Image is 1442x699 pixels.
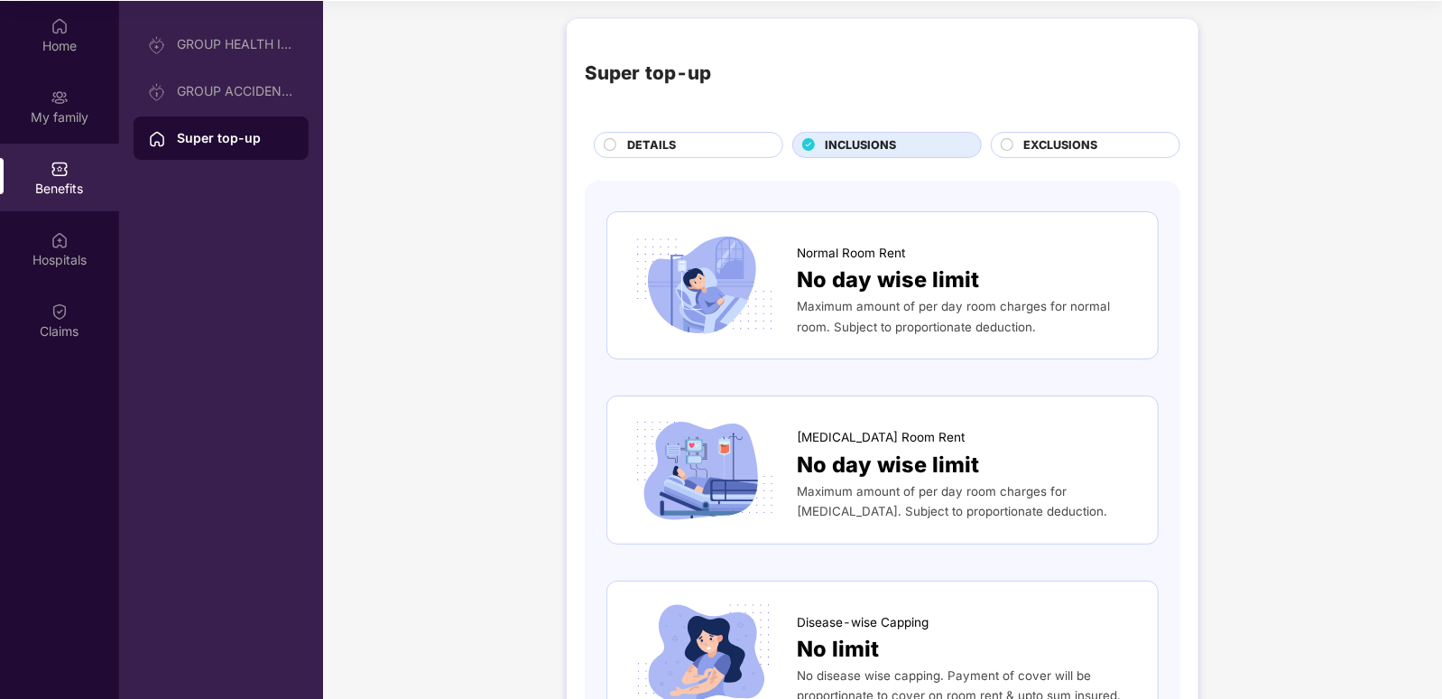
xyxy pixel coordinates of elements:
[625,230,784,340] img: icon
[627,136,676,154] span: DETAILS
[797,428,965,447] span: [MEDICAL_DATA] Room Rent
[148,36,166,54] img: svg+xml;base64,PHN2ZyB3aWR0aD0iMjAiIGhlaWdodD0iMjAiIHZpZXdCb3g9IjAgMCAyMCAyMCIgZmlsbD0ibm9uZSIgeG...
[1024,136,1098,154] span: EXCLUSIONS
[177,37,294,51] div: GROUP HEALTH INSURANCE
[797,613,929,632] span: Disease-wise Capping
[797,448,979,481] span: No day wise limit
[148,83,166,101] img: svg+xml;base64,PHN2ZyB3aWR0aD0iMjAiIGhlaWdodD0iMjAiIHZpZXdCb3g9IjAgMCAyMCAyMCIgZmlsbD0ibm9uZSIgeG...
[51,89,69,107] img: svg+xml;base64,PHN2ZyB3aWR0aD0iMjAiIGhlaWdodD0iMjAiIHZpZXdCb3g9IjAgMCAyMCAyMCIgZmlsbD0ibm9uZSIgeG...
[177,84,294,98] div: GROUP ACCIDENTAL INSURANCE
[826,136,897,154] span: INCLUSIONS
[148,130,166,148] img: svg+xml;base64,PHN2ZyBpZD0iSG9tZSIgeG1sbnM9Imh0dHA6Ly93d3cudzMub3JnLzIwMDAvc3ZnIiB3aWR0aD0iMjAiIG...
[585,59,711,88] div: Super top-up
[51,231,69,249] img: svg+xml;base64,PHN2ZyBpZD0iSG9zcGl0YWxzIiB4bWxucz0iaHR0cDovL3d3dy53My5vcmcvMjAwMC9zdmciIHdpZHRoPS...
[797,244,905,263] span: Normal Room Rent
[51,17,69,35] img: svg+xml;base64,PHN2ZyBpZD0iSG9tZSIgeG1sbnM9Imh0dHA6Ly93d3cudzMub3JnLzIwMDAvc3ZnIiB3aWR0aD0iMjAiIG...
[177,129,294,147] div: Super top-up
[797,263,979,296] span: No day wise limit
[625,415,784,525] img: icon
[51,303,69,321] img: svg+xml;base64,PHN2ZyBpZD0iQ2xhaW0iIHhtbG5zPSJodHRwOi8vd3d3LnczLm9yZy8yMDAwL3N2ZyIgd2lkdGg9IjIwIi...
[797,632,879,666] span: No limit
[797,299,1110,333] span: Maximum amount of per day room charges for normal room. Subject to proportionate deduction.
[51,160,69,178] img: svg+xml;base64,PHN2ZyBpZD0iQmVuZWZpdHMiIHhtbG5zPSJodHRwOi8vd3d3LnczLm9yZy8yMDAwL3N2ZyIgd2lkdGg9Ij...
[797,484,1107,518] span: Maximum amount of per day room charges for [MEDICAL_DATA]. Subject to proportionate deduction.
